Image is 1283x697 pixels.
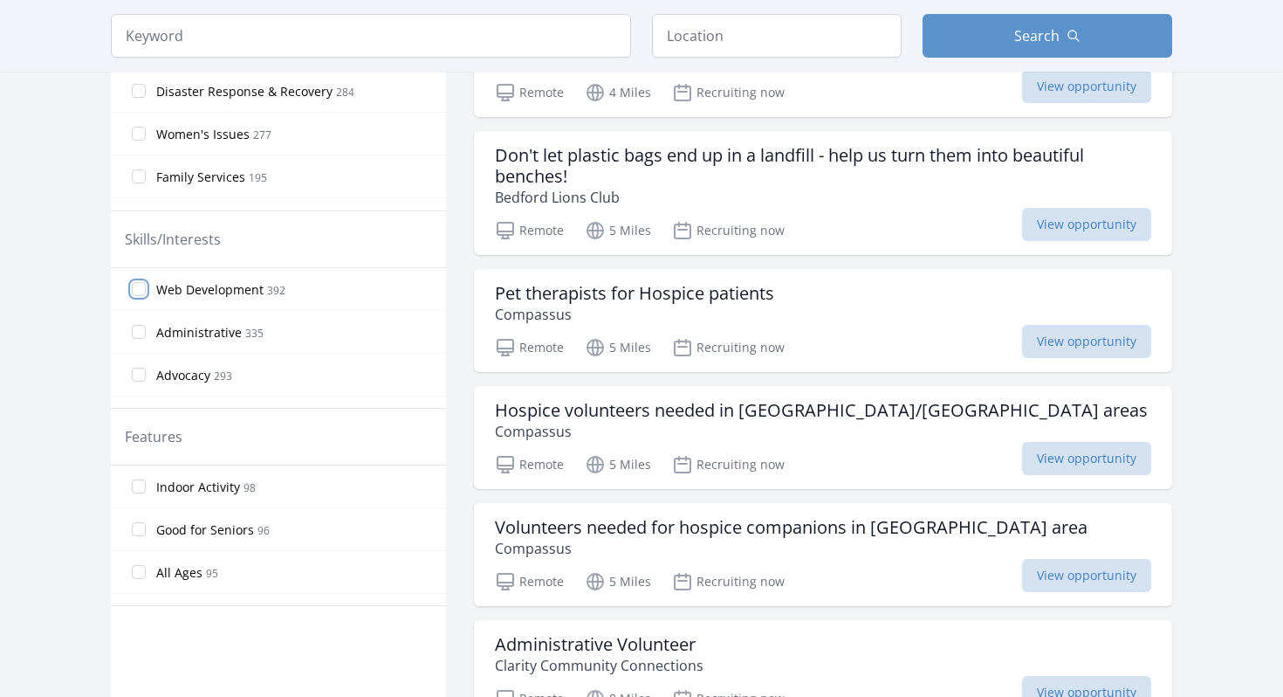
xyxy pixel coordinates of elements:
[156,564,202,582] span: All Ages
[132,480,146,493] input: Indoor Activity 98
[132,84,146,98] input: Disaster Response & Recovery 284
[267,283,285,298] span: 392
[1022,325,1151,358] span: View opportunity
[156,281,264,299] span: Web Development
[495,283,774,304] h3: Pet therapists for Hospice patients
[156,83,333,100] span: Disaster Response & Recovery
[1022,70,1151,103] span: View opportunity
[253,128,271,142] span: 277
[156,521,254,539] span: Good for Seniors
[672,571,785,592] p: Recruiting now
[156,479,240,496] span: Indoor Activity
[132,127,146,141] input: Women's Issues 277
[132,282,146,296] input: Web Development 392
[156,169,245,186] span: Family Services
[495,634,703,655] h3: Administrative Volunteer
[111,14,631,58] input: Keyword
[923,14,1172,58] button: Search
[672,454,785,475] p: Recruiting now
[474,269,1172,372] a: Pet therapists for Hospice patients Compassus Remote 5 Miles Recruiting now View opportunity
[585,454,651,475] p: 5 Miles
[336,85,354,100] span: 284
[132,565,146,579] input: All Ages 95
[652,14,902,58] input: Location
[495,538,1087,559] p: Compassus
[156,367,210,384] span: Advocacy
[495,187,1151,208] p: Bedford Lions Club
[1022,442,1151,475] span: View opportunity
[474,503,1172,606] a: Volunteers needed for hospice companions in [GEOGRAPHIC_DATA] area Compassus Remote 5 Miles Recru...
[132,325,146,339] input: Administrative 335
[1022,559,1151,592] span: View opportunity
[495,145,1151,187] h3: Don't let plastic bags end up in a landfill - help us turn them into beautiful benches!
[585,571,651,592] p: 5 Miles
[125,426,182,447] legend: Features
[672,220,785,241] p: Recruiting now
[257,523,270,538] span: 96
[585,82,651,103] p: 4 Miles
[474,131,1172,255] a: Don't let plastic bags end up in a landfill - help us turn them into beautiful benches! Bedford L...
[495,454,564,475] p: Remote
[672,337,785,358] p: Recruiting now
[132,169,146,183] input: Family Services 195
[495,421,1148,442] p: Compassus
[132,522,146,536] input: Good for Seniors 96
[1014,25,1060,46] span: Search
[244,480,256,495] span: 98
[132,368,146,382] input: Advocacy 293
[495,517,1087,538] h3: Volunteers needed for hospice companions in [GEOGRAPHIC_DATA] area
[245,326,264,341] span: 335
[495,655,703,676] p: Clarity Community Connections
[495,220,564,241] p: Remote
[495,400,1148,421] h3: Hospice volunteers needed in [GEOGRAPHIC_DATA]/[GEOGRAPHIC_DATA] areas
[214,369,232,383] span: 293
[474,386,1172,489] a: Hospice volunteers needed in [GEOGRAPHIC_DATA]/[GEOGRAPHIC_DATA] areas Compassus Remote 5 Miles R...
[495,304,774,325] p: Compassus
[585,337,651,358] p: 5 Miles
[495,337,564,358] p: Remote
[495,571,564,592] p: Remote
[249,170,267,185] span: 195
[1022,208,1151,241] span: View opportunity
[672,82,785,103] p: Recruiting now
[125,229,221,250] legend: Skills/Interests
[206,566,218,581] span: 95
[156,126,250,143] span: Women's Issues
[585,220,651,241] p: 5 Miles
[495,82,564,103] p: Remote
[156,324,242,342] span: Administrative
